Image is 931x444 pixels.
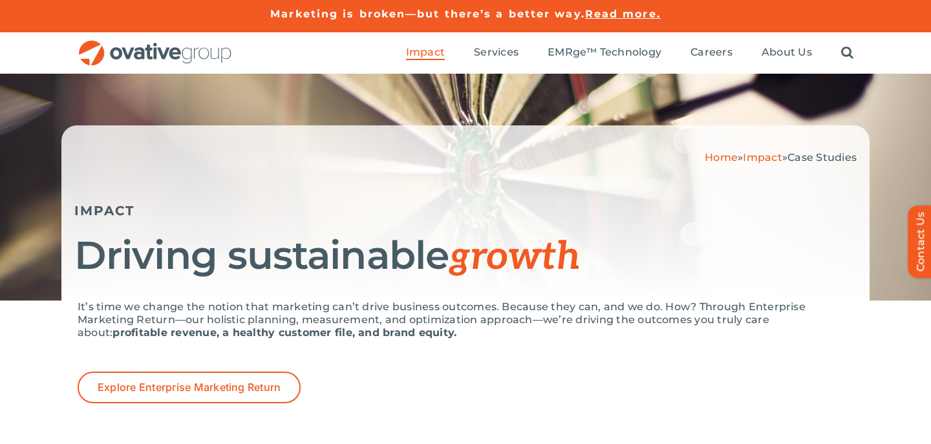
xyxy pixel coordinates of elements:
[841,46,853,60] a: Search
[112,326,456,339] strong: profitable revenue, a healthy customer file, and brand equity.
[690,46,733,60] a: Careers
[548,46,661,59] span: EMRge™ Technology
[449,234,581,280] span: growth
[705,151,857,164] span: » »
[78,301,853,339] p: It’s time we change the notion that marketing can’t drive business outcomes. Because they can, an...
[474,46,519,60] a: Services
[474,46,519,59] span: Services
[78,39,233,51] a: OG_Full_horizontal_RGB
[406,32,853,74] nav: Menu
[548,46,661,60] a: EMRge™ Technology
[705,151,738,164] a: Home
[762,46,812,60] a: About Us
[787,151,857,164] span: Case Studies
[585,8,661,20] a: Read more.
[74,235,857,278] h1: Driving sustainable
[406,46,445,60] a: Impact
[743,151,782,164] a: Impact
[690,46,733,59] span: Careers
[406,46,445,59] span: Impact
[270,8,585,20] a: Marketing is broken—but there’s a better way.
[98,381,281,394] span: Explore Enterprise Marketing Return
[762,46,812,59] span: About Us
[78,372,301,403] a: Explore Enterprise Marketing Return
[74,203,857,218] h5: IMPACT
